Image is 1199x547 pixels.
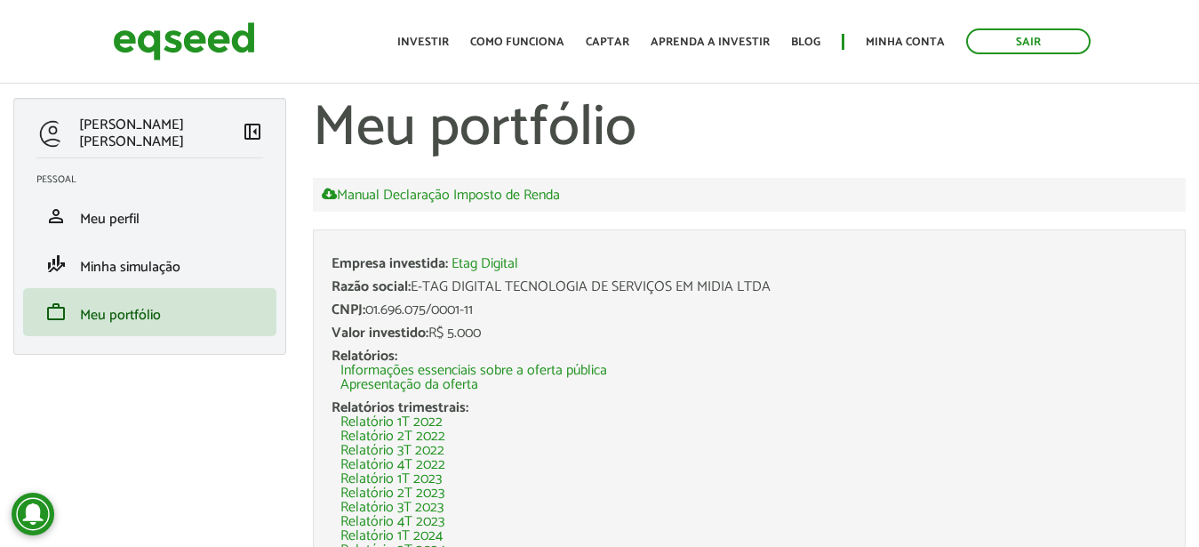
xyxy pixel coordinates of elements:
[340,501,444,515] a: Relatório 3T 2023
[332,321,428,345] span: Valor investido:
[36,302,263,323] a: workMeu portfólio
[332,298,365,322] span: CNPJ:
[36,205,263,227] a: personMeu perfil
[340,472,442,487] a: Relatório 1T 2023
[80,207,140,231] span: Meu perfil
[113,18,255,65] img: EqSeed
[23,192,276,240] li: Meu perfil
[791,36,820,48] a: Blog
[340,487,444,501] a: Relatório 2T 2023
[452,257,518,271] a: Etag Digital
[332,326,1167,341] div: R$ 5.000
[340,430,445,444] a: Relatório 2T 2022
[340,529,443,543] a: Relatório 1T 2024
[23,240,276,288] li: Minha simulação
[340,415,443,430] a: Relatório 1T 2022
[340,515,444,529] a: Relatório 4T 2023
[242,121,263,146] a: Colapsar menu
[586,36,629,48] a: Captar
[36,174,276,185] h2: Pessoal
[332,280,1167,294] div: E-TAG DIGITAL TECNOLOGIA DE SERVIÇOS EM MIDIA LTDA
[866,36,945,48] a: Minha conta
[340,378,478,392] a: Apresentação da oferta
[397,36,449,48] a: Investir
[332,396,468,420] span: Relatórios trimestrais:
[23,288,276,336] li: Meu portfólio
[332,275,411,299] span: Razão social:
[340,444,444,458] a: Relatório 3T 2022
[80,255,180,279] span: Minha simulação
[45,205,67,227] span: person
[651,36,770,48] a: Aprenda a investir
[332,344,397,368] span: Relatórios:
[45,302,67,323] span: work
[332,252,448,276] span: Empresa investida:
[340,364,607,378] a: Informações essenciais sobre a oferta pública
[45,253,67,275] span: finance_mode
[966,28,1091,54] a: Sair
[322,187,560,203] a: Manual Declaração Imposto de Renda
[332,303,1167,318] div: 01.696.075/0001-11
[313,98,1186,160] h1: Meu portfólio
[470,36,564,48] a: Como funciona
[79,117,242,150] p: [PERSON_NAME] [PERSON_NAME]
[242,121,263,142] span: left_panel_close
[340,458,445,472] a: Relatório 4T 2022
[36,253,263,275] a: finance_modeMinha simulação
[80,303,161,327] span: Meu portfólio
